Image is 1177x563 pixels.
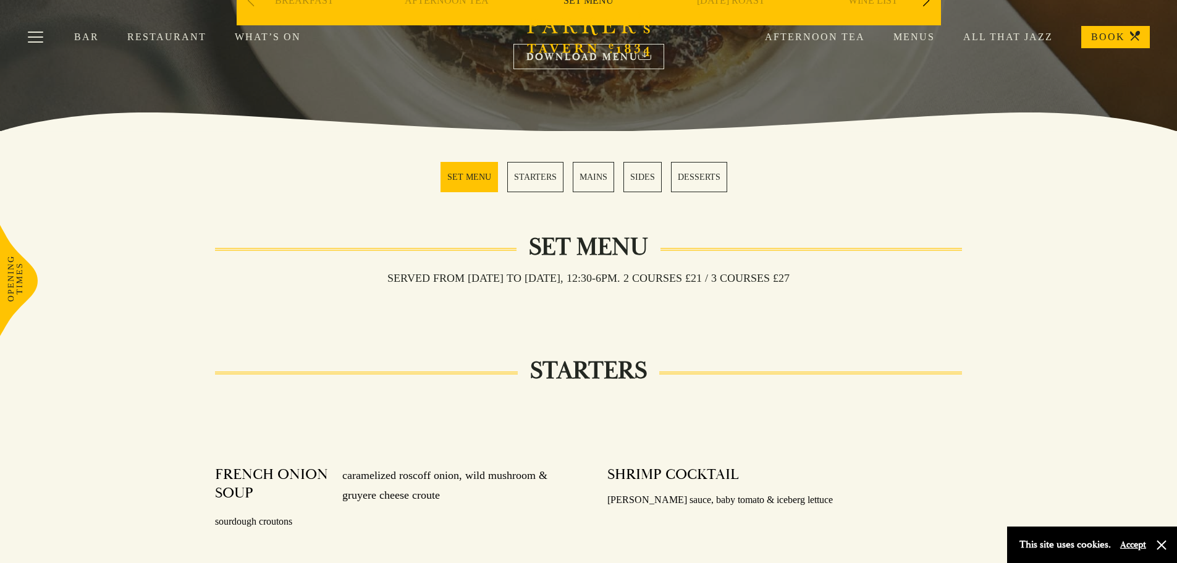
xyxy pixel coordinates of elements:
h4: FRENCH ONION SOUP [215,465,331,506]
a: 5 / 5 [671,162,727,192]
p: sourdough croutons [215,513,570,531]
p: [PERSON_NAME] sauce, baby tomato & iceberg lettuce [607,491,963,509]
p: caramelized roscoff onion, wild mushroom & gruyere cheese croute [330,465,570,506]
button: Accept [1120,539,1146,551]
h2: STARTERS [518,356,659,386]
a: 1 / 5 [441,162,498,192]
h2: Set Menu [517,232,660,262]
button: Close and accept [1155,539,1168,551]
a: 3 / 5 [573,162,614,192]
h3: Served from [DATE] to [DATE], 12:30-6pm. 2 COURSES £21 / 3 COURSES £27 [375,271,802,285]
a: 2 / 5 [507,162,563,192]
h4: SHRIMP COCKTAIL [607,465,739,484]
a: 4 / 5 [623,162,662,192]
p: This site uses cookies. [1019,536,1111,554]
